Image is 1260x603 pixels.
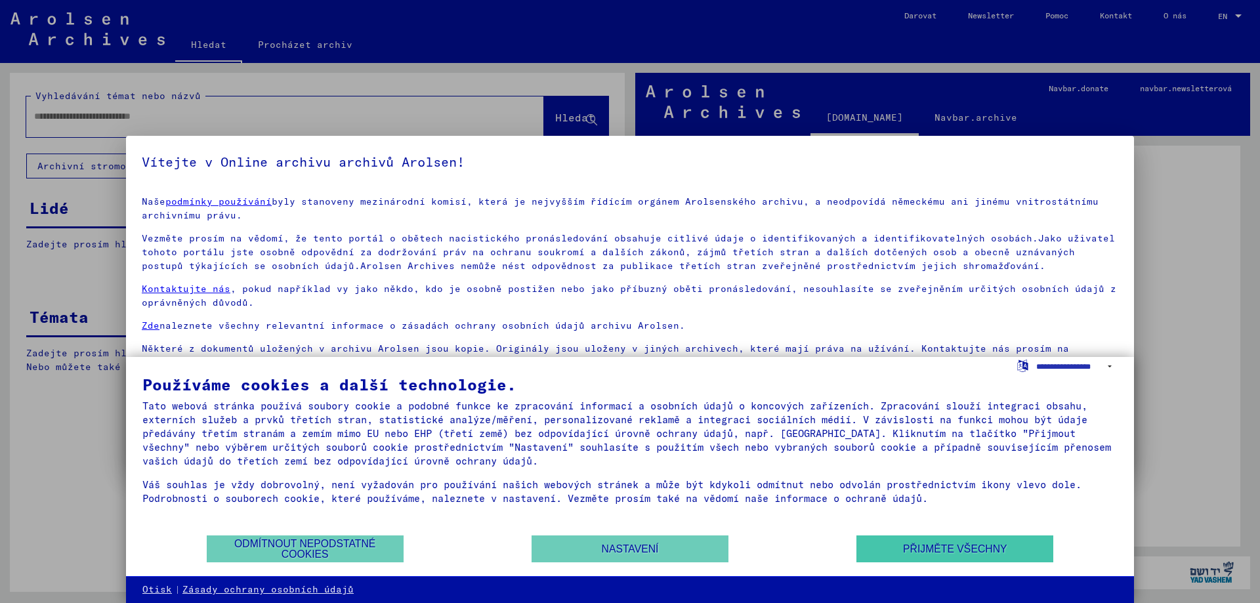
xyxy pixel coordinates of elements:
a: podmínky používání [165,196,272,207]
button: Nastavení [532,535,728,562]
h5: Vítejte v Online archivu archivů Arolsen! [142,152,1118,173]
p: , pokud například vy jako někdo, kdo je osobně postižen nebo jako příbuzný oběti pronásledování, ... [142,282,1118,310]
button: Odmítnout nepodstatné cookies [207,535,404,562]
button: Přijměte všechny [856,535,1053,562]
div: Váš souhlas je vždy dobrovolný, není vyžadován pro používání našich webových stránek a může být k... [142,478,1118,505]
div: Používáme cookies a další technologie. [142,377,1118,392]
a: Zásady ochrany osobních údajů [182,583,354,596]
p: naleznete všechny relevantní informace o zásadách ochrany osobních údajů archivu Arolsen. [142,319,1118,333]
p: Naše byly stanoveny mezinárodní komisí, která je nejvyšším řídícím orgánem Arolsenského archivu, ... [142,195,1118,222]
a: [EMAIL_ADDRESS][DOMAIN_NAME] [177,356,343,368]
a: Kontaktujte nás [142,283,230,295]
p: Některé z dokumentů uložených v archivu Arolsen jsou kopie. Originály jsou uloženy v jiných archi... [142,342,1118,369]
a: Otisk [142,583,172,596]
a: Zde [142,320,159,331]
p: Vezměte prosím na vědomí, že tento portál o obětech nacistického pronásledování obsahuje citlivé ... [142,232,1118,273]
div: Tato webová stránka používá soubory cookie a podobné funkce ke zpracování informací a osobních úd... [142,399,1118,468]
